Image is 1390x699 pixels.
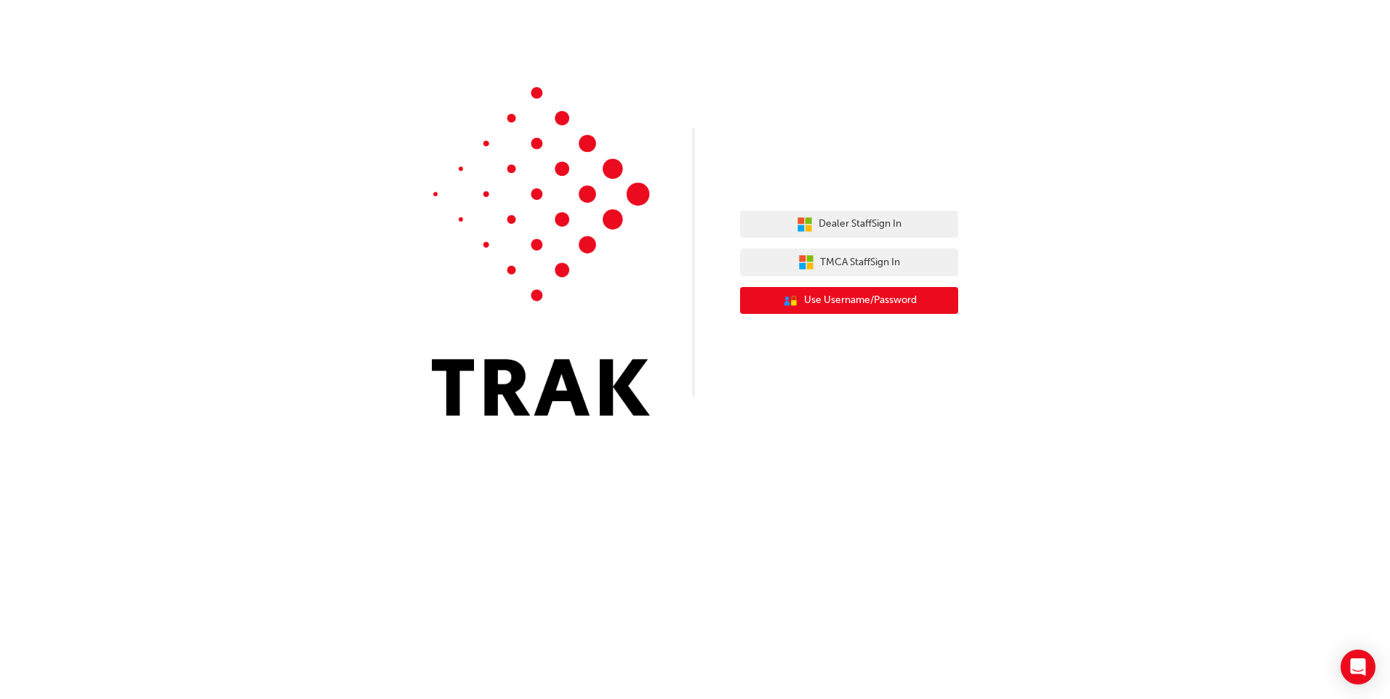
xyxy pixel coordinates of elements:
img: Trak [432,87,650,416]
button: TMCA StaffSign In [740,249,958,276]
span: Use Username/Password [804,292,917,309]
span: TMCA Staff Sign In [820,254,900,271]
span: Dealer Staff Sign In [819,216,901,233]
div: Open Intercom Messenger [1341,650,1375,684]
button: Use Username/Password [740,287,958,315]
button: Dealer StaffSign In [740,211,958,238]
